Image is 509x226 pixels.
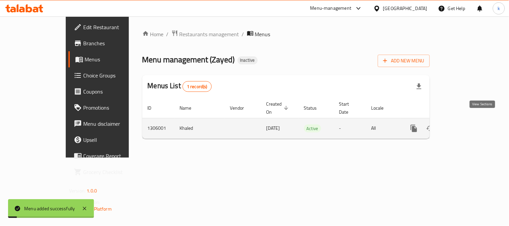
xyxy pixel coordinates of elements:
span: Vendor [230,104,253,112]
div: Total records count [183,81,212,92]
span: Add New Menu [383,57,424,65]
span: [DATE] [266,124,280,132]
a: Menu disclaimer [68,116,151,132]
div: Menu-management [310,4,352,12]
div: Inactive [238,56,258,64]
a: Coupons [68,83,151,100]
span: Restaurants management [180,30,239,38]
a: Branches [68,35,151,51]
td: - [334,118,366,138]
span: Promotions [83,104,145,112]
span: 1 record(s) [183,83,211,90]
span: Get support on: [69,198,100,207]
span: Created On [266,100,291,116]
span: Menus [85,55,145,63]
td: All [366,118,401,138]
div: Export file [411,78,427,95]
span: Locale [371,104,393,112]
a: Grocery Checklist [68,164,151,180]
span: Coupons [83,88,145,96]
nav: breadcrumb [142,30,430,39]
span: Status [304,104,326,112]
span: Inactive [238,57,258,63]
span: ID [148,104,160,112]
span: Start Date [339,100,358,116]
span: 1.0.0 [87,186,97,195]
li: / [242,30,244,38]
span: Upsell [83,136,145,144]
a: Edit Restaurant [68,19,151,35]
span: Branches [83,39,145,47]
td: 1306001 [142,118,174,138]
span: Menus [255,30,270,38]
span: Choice Groups [83,71,145,79]
td: Khaled [174,118,225,138]
a: Menus [68,51,151,67]
h2: Menus List [148,81,212,92]
span: k [498,5,500,12]
div: Menu added successfully [24,205,75,212]
button: Add New Menu [378,55,430,67]
span: Menu disclaimer [83,120,145,128]
span: Name [180,104,200,112]
a: Coverage Report [68,148,151,164]
a: Home [142,30,164,38]
a: Promotions [68,100,151,116]
li: / [166,30,169,38]
span: Menu management ( Zayed ) [142,52,235,67]
span: Grocery Checklist [83,168,145,176]
div: [GEOGRAPHIC_DATA] [383,5,427,12]
span: Edit Restaurant [83,23,145,31]
a: Restaurants management [171,30,239,39]
span: Version: [69,186,86,195]
button: Change Status [422,120,438,136]
a: Choice Groups [68,67,151,83]
button: more [406,120,422,136]
th: Actions [401,98,476,118]
span: Coverage Report [83,152,145,160]
span: Active [304,125,321,132]
a: Upsell [68,132,151,148]
table: enhanced table [142,98,476,139]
